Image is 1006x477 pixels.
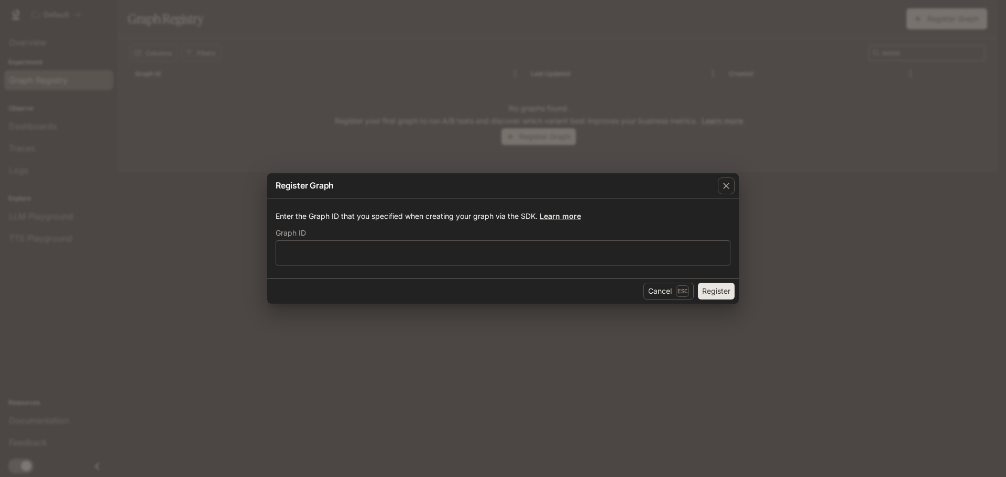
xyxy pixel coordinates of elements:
p: Esc [676,285,689,297]
button: Register [698,283,735,299]
p: Register Graph [276,179,334,192]
p: Graph ID [276,229,306,237]
button: CancelEsc [643,283,694,299]
a: Learn more [540,212,581,220]
p: Enter the Graph ID that you specified when creating your graph via the SDK. [276,211,730,221]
